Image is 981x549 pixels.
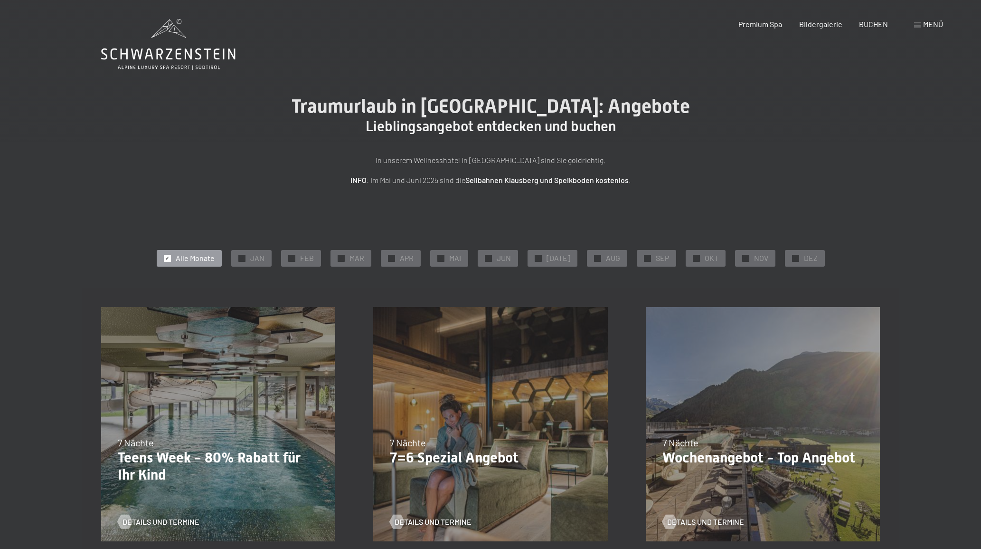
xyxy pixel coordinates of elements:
span: ✓ [290,255,293,261]
a: Premium Spa [738,19,782,29]
a: BUCHEN [859,19,888,29]
span: JUN [497,253,511,263]
span: SEP [656,253,669,263]
span: 7 Nächte [390,437,426,448]
span: ✓ [486,255,490,261]
p: : Im Mai und Juni 2025 sind die . [253,174,728,186]
a: Bildergalerie [799,19,842,29]
span: ✓ [694,255,698,261]
span: [DATE] [547,253,570,263]
p: Wochenangebot - Top Angebot [662,449,863,466]
a: Details und Termine [662,517,744,527]
span: Details und Termine [667,517,744,527]
span: ✓ [793,255,797,261]
span: Alle Monate [176,253,215,263]
span: FEB [300,253,314,263]
p: In unserem Wellnesshotel in [GEOGRAPHIC_DATA] sind Sie goldrichtig. [253,154,728,166]
span: Traumurlaub in [GEOGRAPHIC_DATA]: Angebote [292,95,690,117]
span: 7 Nächte [662,437,698,448]
span: APR [400,253,414,263]
span: Menü [923,19,943,29]
span: ✓ [536,255,540,261]
a: Details und Termine [118,517,199,527]
p: 7=6 Spezial Angebot [390,449,591,466]
strong: Seilbahnen Klausberg und Speikboden kostenlos [465,175,629,184]
span: MAI [449,253,461,263]
span: ✓ [389,255,393,261]
span: ✓ [645,255,649,261]
span: ✓ [595,255,599,261]
a: Details und Termine [390,517,472,527]
span: NOV [754,253,768,263]
span: AUG [606,253,620,263]
span: ✓ [439,255,443,261]
strong: INFO [350,175,367,184]
p: Teens Week - 80% Rabatt für Ihr Kind [118,449,319,483]
span: Details und Termine [123,517,199,527]
span: Details und Termine [395,517,472,527]
span: ✓ [165,255,169,261]
span: JAN [250,253,264,263]
span: ✓ [240,255,244,261]
span: ✓ [339,255,343,261]
span: ✓ [744,255,747,261]
span: 7 Nächte [118,437,154,448]
span: MAR [349,253,364,263]
span: Lieblingsangebot entdecken und buchen [366,118,616,135]
span: DEZ [804,253,818,263]
span: OKT [705,253,718,263]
